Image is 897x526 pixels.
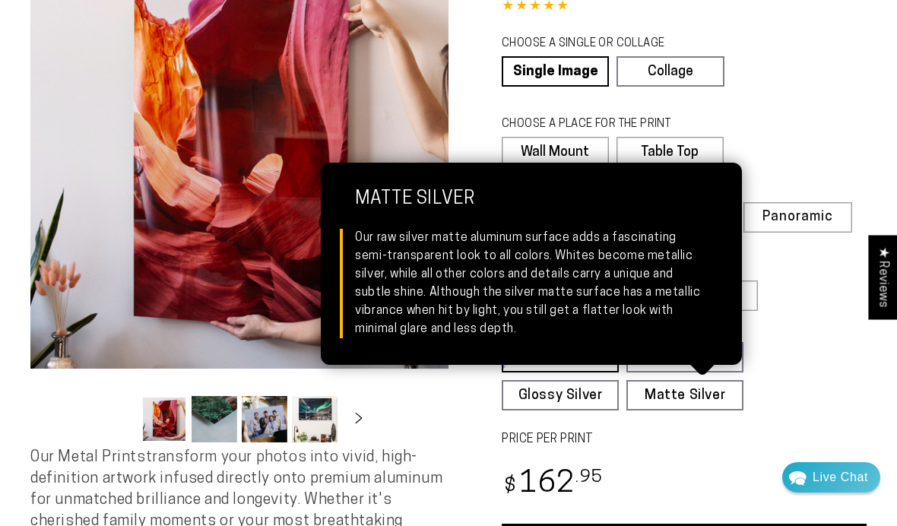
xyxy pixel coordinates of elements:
[502,36,710,52] legend: CHOOSE A SINGLE OR COLLAGE
[141,396,187,442] button: Load image 1 in gallery view
[355,229,708,338] div: Our raw silver matte aluminum surface adds a fascinating semi-transparent look to all colors. Whi...
[192,396,237,442] button: Load image 2 in gallery view
[504,477,517,497] span: $
[782,462,880,493] div: Chat widget toggle
[502,431,867,448] label: PRICE PER PRINT
[502,380,619,410] a: Glossy Silver
[355,189,708,229] strong: Matte Silver
[616,56,724,87] a: Collage
[868,235,897,319] div: Click to open Judge.me floating reviews tab
[242,396,287,442] button: Load image 3 in gallery view
[103,403,137,436] button: Slide left
[502,56,609,87] a: Single Image
[813,462,868,493] div: Contact Us Directly
[616,137,724,167] label: Table Top
[502,116,709,133] legend: CHOOSE A PLACE FOR THE PRINT
[575,469,603,486] sup: .95
[626,380,743,410] a: Matte Silver
[502,470,603,499] bdi: 162
[502,137,609,167] label: Wall Mount
[342,403,376,436] button: Slide right
[292,396,338,442] button: Load image 4 in gallery view
[762,210,833,224] span: Panoramic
